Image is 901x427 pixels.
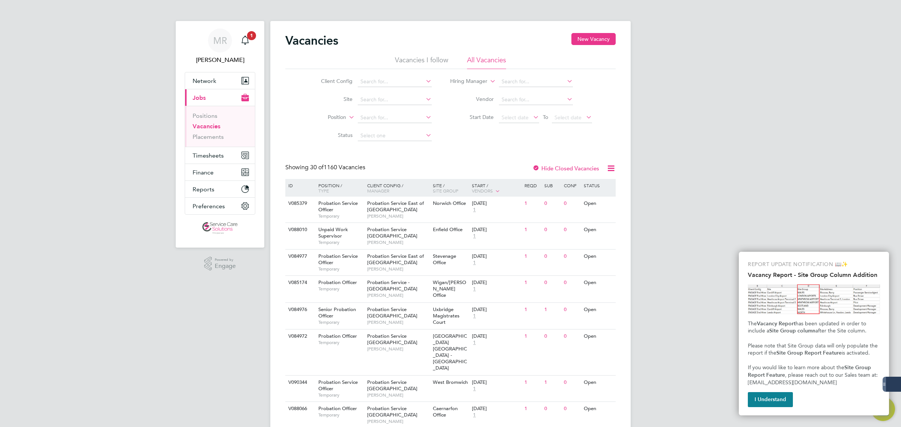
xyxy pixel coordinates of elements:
span: Engage [215,263,236,269]
span: Probation Service [GEOGRAPHIC_DATA] [367,333,417,346]
div: Conf [562,179,582,192]
div: Open [582,329,615,343]
li: Vacancies I follow [395,56,448,69]
span: 1 [472,412,477,418]
span: Select date [502,114,529,121]
div: 0 [562,223,582,237]
div: [DATE] [472,307,521,313]
div: 1 [523,223,542,237]
div: Open [582,376,615,389]
p: REPORT UPDATE NOTIFICATION 📖✨ [748,261,880,268]
span: Powered by [215,257,236,263]
div: Position / [313,179,365,197]
span: 1 [472,207,477,213]
div: 1 [523,376,542,389]
div: Showing [285,164,367,171]
div: [DATE] [472,253,521,260]
input: Search for... [358,113,432,123]
span: MR [213,36,227,45]
span: , please reach out to our Sales team at: [EMAIL_ADDRESS][DOMAIN_NAME] [748,372,879,386]
span: Matt Robson [185,56,255,65]
span: 1 [472,233,477,239]
strong: Vacancy Report [757,320,796,327]
span: [PERSON_NAME] [367,213,429,219]
div: 1 [542,376,562,389]
span: [PERSON_NAME] [367,266,429,272]
span: Norwich Office [433,200,466,206]
span: Temporary [318,412,363,418]
div: Open [582,197,615,210]
span: [PERSON_NAME] [367,239,429,245]
span: Probation Service [GEOGRAPHIC_DATA] [367,306,417,319]
span: Probation Service - [GEOGRAPHIC_DATA] [367,279,417,292]
div: Vacancy Report - Site Group Column Addition [739,252,889,415]
span: has been updated in order to include a [748,320,868,334]
div: [DATE] [472,406,521,412]
span: Probation Service [GEOGRAPHIC_DATA] [367,226,417,239]
a: Placements [193,133,224,140]
div: ID [286,179,313,192]
span: Probation Officer [318,279,357,286]
input: Select one [358,131,432,141]
button: I Understand [748,392,793,407]
nav: Main navigation [176,21,264,248]
span: Temporary [318,266,363,272]
a: Go to account details [185,29,255,65]
span: Probation Service East of [GEOGRAPHIC_DATA] [367,253,424,266]
span: To [541,112,550,122]
span: Temporary [318,213,363,219]
button: New Vacancy [571,33,616,45]
div: 1 [523,276,542,290]
label: Status [309,132,353,138]
div: [DATE] [472,200,521,207]
div: Open [582,276,615,290]
input: Search for... [499,95,573,105]
span: 1 [472,286,477,292]
div: 0 [562,376,582,389]
input: Search for... [358,95,432,105]
strong: Site Group Report Feature [776,350,842,356]
span: Site Group [433,188,458,194]
div: Client Config / [365,179,431,197]
span: [PERSON_NAME] [367,346,429,352]
span: Temporary [318,286,363,292]
span: Preferences [193,203,225,210]
div: [DATE] [472,379,521,386]
div: 0 [542,402,562,416]
a: Go to home page [185,222,255,234]
span: Timesheets [193,152,224,159]
span: West Bromwich [433,379,468,385]
span: 1160 Vacancies [310,164,365,171]
div: 0 [542,329,562,343]
label: Hiring Manager [444,78,487,85]
h2: Vacancies [285,33,338,48]
div: 1 [523,303,542,317]
span: Probation Service Officer [318,379,358,392]
span: 30 of [310,164,324,171]
a: Positions [193,112,217,119]
strong: Site Group Report Feature [748,364,872,378]
div: 1 [523,197,542,210]
label: Site [309,96,353,102]
span: Senior Probation Officer [318,306,356,319]
span: Probation Service [GEOGRAPHIC_DATA] [367,379,417,392]
span: Finance [193,169,214,176]
input: Search for... [499,77,573,87]
span: Please note that Site Group data will only populate the report if the [748,343,879,356]
label: Client Config [309,78,353,84]
div: Open [582,223,615,237]
div: 0 [542,223,562,237]
div: 1 [523,250,542,263]
div: Site / [431,179,470,197]
div: Status [582,179,615,192]
div: [DATE] [472,333,521,340]
span: [PERSON_NAME] [367,292,429,298]
span: Vendors [472,188,493,194]
label: Hide Closed Vacancies [532,165,599,172]
span: Temporary [318,239,363,245]
div: V088066 [286,402,313,416]
span: The [748,320,757,327]
span: 1 [472,260,477,266]
span: If you would like to learn more about the [748,364,844,371]
div: 1 [542,303,562,317]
